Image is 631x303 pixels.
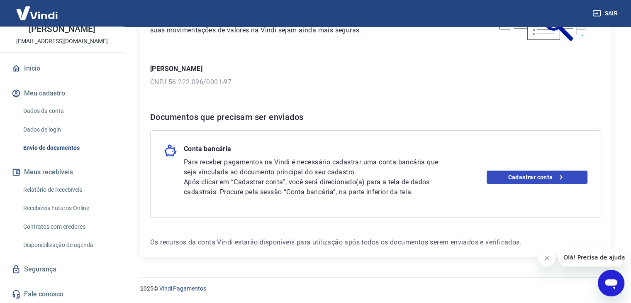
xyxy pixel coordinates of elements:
iframe: Botão para abrir a janela de mensagens [598,270,624,296]
p: [PERSON_NAME] [29,25,95,34]
p: Os recursos da conta Vindi estarão disponíveis para utilização após todos os documentos serem env... [150,237,601,247]
p: [PERSON_NAME] [150,64,601,74]
button: Meus recebíveis [10,163,114,181]
img: money_pork.0c50a358b6dafb15dddc3eea48f23780.svg [164,144,177,157]
a: Recebíveis Futuros Online [20,200,114,217]
p: Conta bancária [184,144,231,157]
h6: Documentos que precisam ser enviados [150,110,601,124]
p: 2025 © [140,284,611,293]
a: Envio de documentos [20,139,114,156]
a: Segurança [10,260,114,279]
a: Relatório de Recebíveis [20,181,114,198]
a: Dados de login [20,121,114,138]
button: Sair [591,6,621,21]
a: Cadastrar conta [487,171,587,184]
span: Olá! Precisa de ajuda? [5,6,70,12]
a: Contratos com credores [20,218,114,235]
p: Após clicar em “Cadastrar conta”, você será direcionado(a) para a tela de dados cadastrais. Procu... [184,177,446,197]
img: Vindi [10,0,64,26]
a: Vindi Pagamentos [159,285,206,292]
iframe: Mensagem da empresa [558,248,624,266]
button: Meu cadastro [10,84,114,103]
p: CNPJ 56.222.096/0001-97 [150,77,601,87]
p: [EMAIL_ADDRESS][DOMAIN_NAME] [16,37,108,46]
a: Disponibilização de agenda [20,237,114,254]
a: Início [10,59,114,78]
p: Para receber pagamentos na Vindi é necessário cadastrar uma conta bancária que seja vinculada ao ... [184,157,446,177]
iframe: Fechar mensagem [538,250,555,266]
a: Dados da conta [20,103,114,120]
